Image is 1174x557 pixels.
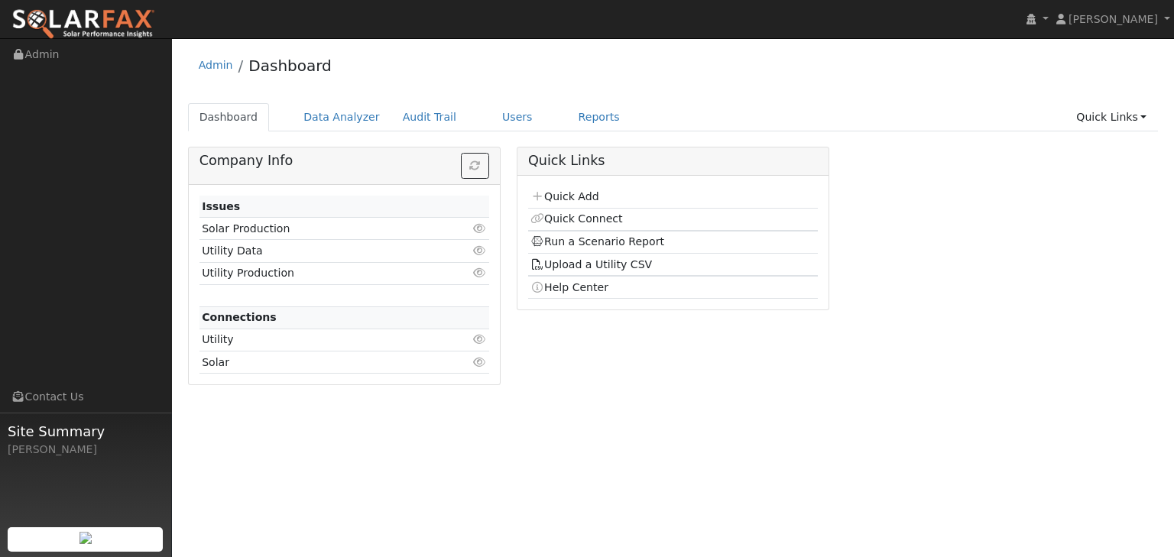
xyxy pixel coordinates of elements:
img: SolarFax [11,8,155,40]
i: Click to view [473,245,487,256]
td: Utility Production [199,262,443,284]
td: Solar [199,351,443,374]
td: Utility [199,329,443,351]
i: Click to view [473,357,487,368]
span: [PERSON_NAME] [1069,13,1158,25]
a: Admin [199,59,233,71]
img: retrieve [79,532,92,544]
a: Upload a Utility CSV [530,258,652,270]
h5: Company Info [199,153,489,169]
i: Click to view [473,334,487,345]
a: Users [491,103,544,131]
div: [PERSON_NAME] [8,442,164,458]
a: Quick Connect [530,212,622,225]
a: Dashboard [188,103,270,131]
a: Dashboard [248,57,332,75]
h5: Quick Links [528,153,818,169]
td: Solar Production [199,218,443,240]
strong: Issues [202,200,240,212]
td: Utility Data [199,240,443,262]
i: Click to view [473,267,487,278]
a: Help Center [530,281,608,293]
a: Quick Add [530,190,598,202]
strong: Connections [202,311,277,323]
a: Run a Scenario Report [530,235,664,248]
a: Quick Links [1065,103,1158,131]
a: Reports [567,103,631,131]
span: Site Summary [8,421,164,442]
a: Audit Trail [391,103,468,131]
a: Data Analyzer [292,103,391,131]
i: Click to view [473,223,487,234]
